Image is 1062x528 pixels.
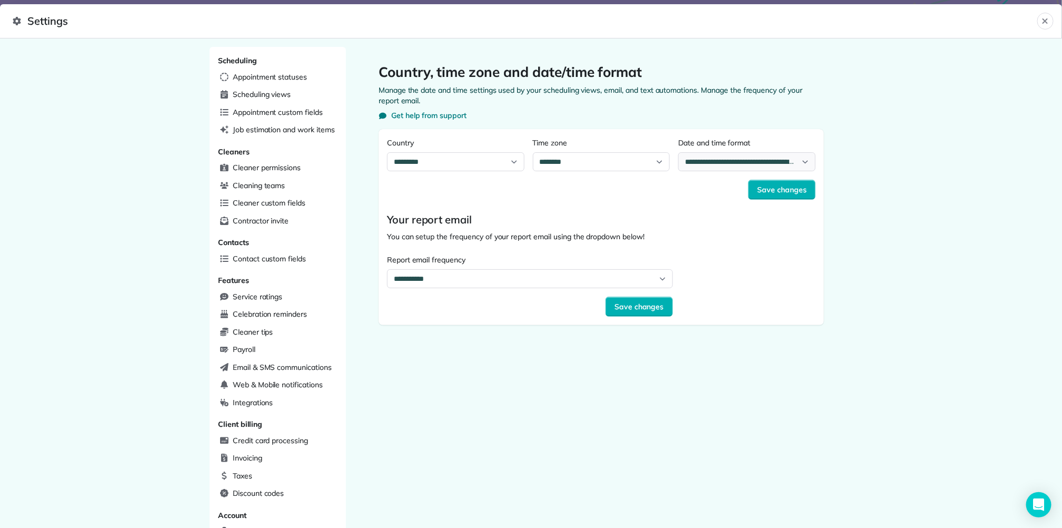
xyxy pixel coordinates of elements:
a: Appointment custom fields [216,105,340,121]
a: Cleaner tips [216,325,340,340]
a: Cleaning teams [216,178,340,194]
span: Settings [13,13,1037,30]
span: Features [218,276,249,285]
span: Celebration reminders [233,309,307,319]
span: Contacts [218,238,249,247]
button: Close [1037,13,1054,30]
span: Contractor invite [233,216,289,226]
a: Appointment statuses [216,70,340,85]
span: Payroll [233,344,255,355]
span: Scheduling views [233,89,291,100]
span: Service ratings [233,291,282,302]
a: Service ratings [216,289,340,305]
span: Web & Mobile notifications [233,379,323,390]
h1: Country, time zone and date/time format [379,64,824,81]
a: Payroll [216,342,340,358]
label: Time zone [533,138,670,148]
a: Job estimation and work items [216,122,340,138]
span: Account [218,511,246,520]
span: Cleaner tips [233,327,273,337]
span: Appointment statuses [233,72,307,82]
span: Save changes [614,301,664,312]
span: Email & SMS communications [233,362,332,373]
span: Get help from support [391,110,467,121]
a: Cleaner custom fields [216,195,340,211]
span: Invoicing [233,453,262,463]
span: Save changes [757,184,807,195]
button: Save changes [606,297,673,317]
span: Cleaner custom fields [233,198,305,208]
span: Job estimation and work items [233,124,335,135]
span: Cleaner permissions [233,162,301,173]
a: Cleaner permissions [216,160,340,176]
a: Credit card processing [216,433,340,449]
a: Contact custom fields [216,251,340,267]
button: Save changes [748,180,816,200]
a: Discount codes [216,486,340,502]
label: Date and time format [678,138,816,148]
a: Scheduling views [216,87,340,103]
a: Invoicing [216,451,340,466]
a: Taxes [216,468,340,484]
a: Web & Mobile notifications [216,377,340,393]
label: Country [387,138,524,148]
span: Cleaners [218,147,250,157]
button: Get help from support [379,110,467,121]
label: Report email frequency [387,255,673,265]
span: Taxes [233,471,252,481]
span: Appointment custom fields [233,107,323,118]
h3: Your report email [387,212,673,227]
a: Celebration reminders [216,307,340,322]
span: Contact custom fields [233,253,306,264]
span: Scheduling [218,56,257,65]
a: Email & SMS communications [216,360,340,376]
p: Manage the date and time settings used by your scheduling views, email, and text automations. Man... [379,85,824,106]
span: Discount codes [233,488,284,498]
div: Open Intercom Messenger [1026,492,1051,517]
p: You can setup the frequency of your report email using the dropdown below! [387,231,673,242]
a: Contractor invite [216,213,340,229]
span: Credit card processing [233,435,308,446]
span: Integrations [233,397,273,408]
span: Client billing [218,419,262,429]
a: Integrations [216,395,340,411]
span: Cleaning teams [233,180,285,191]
